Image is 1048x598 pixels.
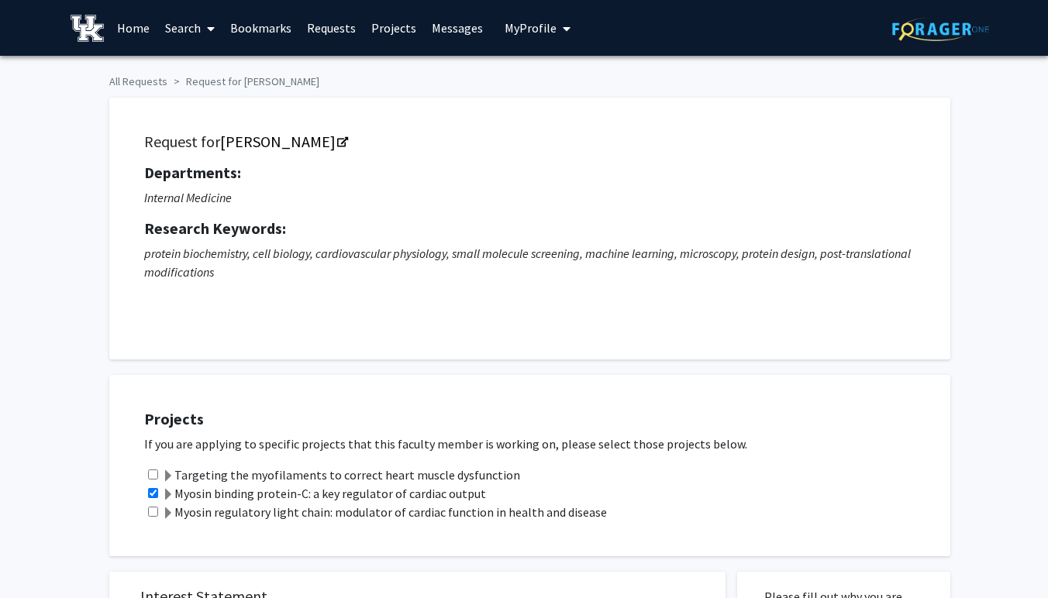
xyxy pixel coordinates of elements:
p: protein biochemistry, cell biology, cardiovascular physiology, small molecule screening, machine ... [144,244,915,281]
span: My Profile [505,20,557,36]
h5: Request for [144,132,915,151]
strong: Departments: [144,163,241,182]
label: Myosin binding protein-C: a key regulator of cardiac output [162,484,486,503]
img: University of Kentucky Logo [71,15,104,42]
ol: breadcrumb [109,67,939,90]
strong: Projects [144,409,204,428]
li: Request for [PERSON_NAME] [167,74,319,90]
a: Projects [364,1,424,55]
label: Targeting the myofilaments to correct heart muscle dysfunction [162,466,520,484]
a: Messages [424,1,491,55]
a: Search [157,1,222,55]
strong: Research Keywords: [144,218,286,238]
img: ForagerOne Logo [892,17,989,41]
p: If you are applying to specific projects that this faculty member is working on, please select th... [144,435,935,453]
label: Myosin regulatory light chain: modulator of cardiac function in health and disease [162,503,607,521]
a: Bookmarks [222,1,299,55]
iframe: Chat [12,528,66,586]
a: Opens in a new tab [220,132,346,151]
a: Requests [299,1,364,55]
i: Internal Medicine [144,190,232,205]
a: All Requests [109,74,167,88]
a: Home [109,1,157,55]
